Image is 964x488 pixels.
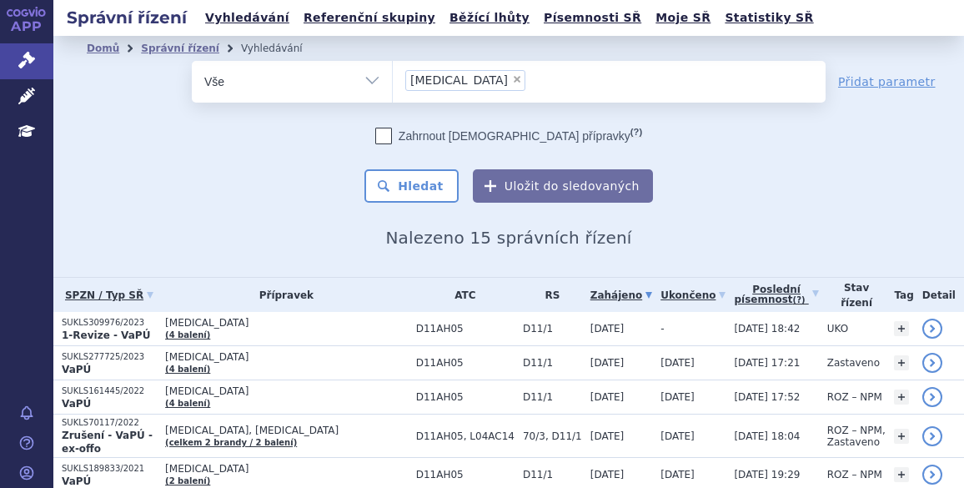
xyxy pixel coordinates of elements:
label: Zahrnout [DEMOGRAPHIC_DATA] přípravky [375,128,642,144]
a: Písemnosti SŘ [539,7,646,29]
a: Vyhledávání [200,7,294,29]
span: [DATE] [660,357,695,369]
a: (2 balení) [165,476,210,485]
span: [DATE] [660,430,695,442]
button: Uložit do sledovaných [473,169,653,203]
a: Statistiky SŘ [720,7,818,29]
a: (4 balení) [165,365,210,374]
a: detail [922,426,942,446]
p: SUKLS309976/2023 [62,317,157,329]
a: Zahájeno [590,284,652,307]
span: D11AH05 [416,323,515,335]
p: SUKLS189833/2021 [62,463,157,475]
span: [DATE] 19:29 [734,469,800,480]
a: detail [922,353,942,373]
h2: Správní řízení [53,6,200,29]
a: (4 balení) [165,330,210,340]
a: detail [922,387,942,407]
span: [MEDICAL_DATA] [165,317,408,329]
span: Nalezeno 15 správních řízení [385,228,631,248]
a: Správní řízení [141,43,219,54]
p: SUKLS277725/2023 [62,351,157,363]
th: Stav řízení [819,278,886,312]
a: SPZN / Typ SŘ [62,284,157,307]
a: Referenční skupiny [299,7,440,29]
a: detail [922,319,942,339]
a: Moje SŘ [650,7,715,29]
button: Hledat [364,169,459,203]
span: D11/1 [523,391,582,403]
th: Detail [914,278,964,312]
p: SUKLS70117/2022 [62,417,157,429]
span: [DATE] [590,323,625,335]
span: × [512,74,522,84]
span: [DATE] 18:04 [734,430,800,442]
a: + [894,355,909,370]
span: D11AH05 [416,357,515,369]
th: ATC [408,278,515,312]
span: D11/1 [523,323,582,335]
span: [MEDICAL_DATA] [165,463,408,475]
span: ROZ – NPM [827,469,882,480]
abbr: (?) [793,295,806,305]
span: ROZ – NPM [827,391,882,403]
span: [DATE] [590,357,625,369]
p: SUKLS161445/2022 [62,385,157,397]
a: Přidat parametr [838,73,936,90]
a: Poslednípísemnost(?) [734,278,818,312]
span: [MEDICAL_DATA] [165,351,408,363]
th: RS [515,278,582,312]
span: D11/1 [523,357,582,369]
span: [DATE] [660,391,695,403]
span: D11AH05 [416,391,515,403]
span: [DATE] 17:52 [734,391,800,403]
strong: VaPÚ [62,475,91,487]
a: + [894,429,909,444]
span: UKO [827,323,848,335]
a: + [894,390,909,405]
span: [DATE] 17:21 [734,357,800,369]
a: + [894,467,909,482]
span: D11/1 [523,469,582,480]
span: [DATE] [660,469,695,480]
a: Běžící lhůty [444,7,535,29]
span: ROZ – NPM, Zastaveno [827,425,886,448]
span: Zastaveno [827,357,880,369]
a: + [894,321,909,336]
li: Vyhledávání [241,36,324,61]
span: [DATE] [590,469,625,480]
a: detail [922,465,942,485]
span: - [660,323,664,335]
span: [DATE] 18:42 [734,323,800,335]
span: [DATE] [590,391,625,403]
span: [MEDICAL_DATA] [165,385,408,397]
span: [MEDICAL_DATA], [MEDICAL_DATA] [165,425,408,436]
a: Domů [87,43,119,54]
span: [MEDICAL_DATA] [410,74,508,86]
span: D11AH05, L04AC14 [416,430,515,442]
th: Přípravek [157,278,408,312]
span: [DATE] [590,430,625,442]
strong: Zrušení - VaPÚ - ex-offo [62,430,153,455]
input: [MEDICAL_DATA] [530,69,540,90]
span: 70/3, D11/1 [523,430,582,442]
strong: 1-Revize - VaPÚ [62,330,150,341]
a: (celkem 2 brandy / 2 balení) [165,438,297,447]
span: D11AH05 [416,469,515,480]
strong: VaPÚ [62,398,91,410]
a: (4 balení) [165,399,210,408]
strong: VaPÚ [62,364,91,375]
a: Ukončeno [660,284,726,307]
abbr: (?) [630,127,642,138]
th: Tag [886,278,913,312]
